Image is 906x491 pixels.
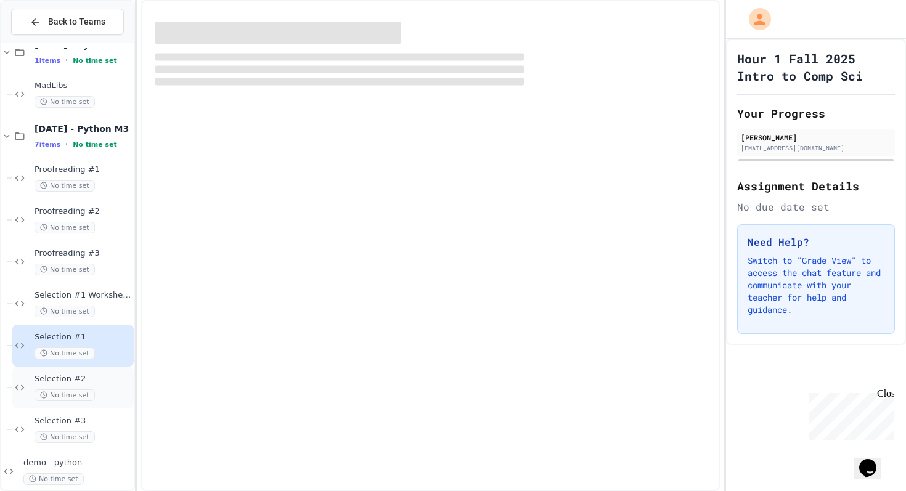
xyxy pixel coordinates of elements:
span: Selection #2 [35,374,131,384]
span: No time set [35,96,95,108]
span: No time set [35,347,95,359]
h2: Your Progress [737,105,895,122]
h3: Need Help? [748,235,884,250]
span: [DATE] - Python M3 [35,123,131,134]
span: 7 items [35,140,60,148]
span: 1 items [35,57,60,65]
span: Proofreading #3 [35,248,131,259]
div: No due date set [737,200,895,214]
span: No time set [35,389,95,401]
span: Selection #1 Worksheet Verify [35,290,131,301]
span: MadLibs [35,81,131,91]
div: My Account [736,5,774,33]
span: Proofreading #1 [35,164,131,175]
span: Back to Teams [48,15,105,28]
div: Chat with us now!Close [5,5,85,78]
span: No time set [23,473,84,485]
span: No time set [73,57,117,65]
span: No time set [35,222,95,233]
span: No time set [73,140,117,148]
span: No time set [35,306,95,317]
span: • [65,55,68,65]
p: Switch to "Grade View" to access the chat feature and communicate with your teacher for help and ... [748,254,884,316]
span: No time set [35,180,95,192]
span: demo - python [23,458,131,468]
span: Proofreading #2 [35,206,131,217]
span: No time set [35,431,95,443]
span: Selection #3 [35,416,131,426]
button: Back to Teams [11,9,124,35]
h1: Hour 1 Fall 2025 Intro to Comp Sci [737,50,895,84]
h2: Assignment Details [737,177,895,195]
div: [EMAIL_ADDRESS][DOMAIN_NAME] [741,144,891,153]
span: Selection #1 [35,332,131,343]
span: No time set [35,264,95,275]
iframe: chat widget [804,388,894,440]
div: [PERSON_NAME] [741,132,891,143]
span: • [65,139,68,149]
iframe: chat widget [854,442,894,479]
